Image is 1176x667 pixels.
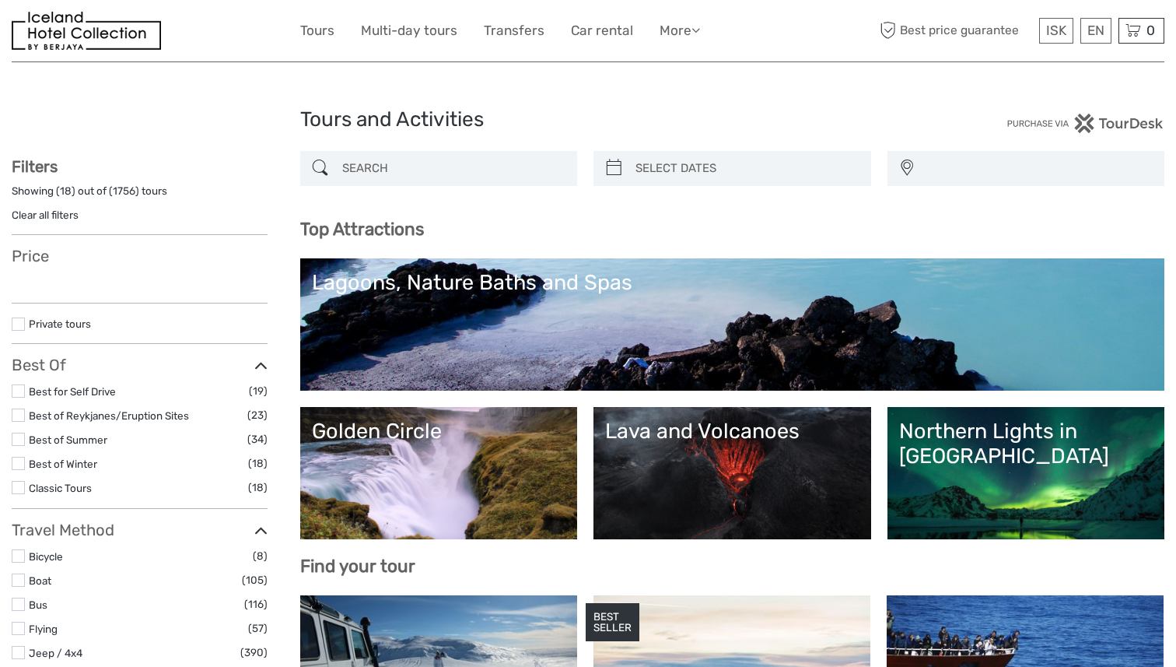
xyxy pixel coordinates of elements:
span: (8) [253,547,268,565]
div: Lagoons, Nature Baths and Spas [312,270,1153,295]
a: Classic Tours [29,482,92,494]
b: Top Attractions [300,219,424,240]
a: Flying [29,623,58,635]
span: (18) [248,479,268,497]
b: Find your tour [300,556,415,577]
a: Golden Circle [312,419,566,528]
a: Multi-day tours [361,19,457,42]
strong: Filters [12,157,58,176]
span: Best price guarantee [877,18,1036,44]
a: Best for Self Drive [29,385,116,398]
a: Bicycle [29,550,63,563]
a: Private tours [29,318,91,330]
h3: Price [12,247,268,265]
span: (23) [247,406,268,424]
input: SEARCH [336,155,570,182]
img: PurchaseViaTourDesk.png [1006,114,1164,133]
span: 0 [1144,23,1157,38]
a: Best of Summer [29,434,107,446]
span: (105) [242,571,268,589]
a: More [660,19,700,42]
a: Transfers [484,19,544,42]
a: Bus [29,599,47,611]
span: (390) [240,644,268,662]
span: ISK [1046,23,1066,38]
input: SELECT DATES [629,155,863,182]
h1: Tours and Activities [300,107,877,132]
div: EN [1080,18,1111,44]
h3: Best Of [12,356,268,374]
a: Tours [300,19,334,42]
div: Showing ( ) out of ( ) tours [12,184,268,208]
label: 1756 [113,184,135,198]
div: Golden Circle [312,419,566,444]
img: 481-8f989b07-3259-4bb0-90ed-3da368179bdc_logo_small.jpg [12,12,161,50]
h3: Travel Method [12,521,268,539]
a: Car rental [571,19,633,42]
div: Northern Lights in [GEOGRAPHIC_DATA] [899,419,1153,469]
a: Best of Winter [29,458,97,470]
a: Northern Lights in [GEOGRAPHIC_DATA] [899,419,1153,528]
span: (19) [249,382,268,400]
div: BEST SELLER [586,603,639,642]
a: Best of Reykjanes/Eruption Sites [29,409,189,422]
a: Boat [29,574,51,587]
a: Clear all filters [12,209,79,221]
label: 18 [60,184,72,198]
span: (34) [247,430,268,448]
span: (116) [244,595,268,613]
span: (57) [248,620,268,637]
span: (18) [248,455,268,472]
a: Jeep / 4x4 [29,647,82,659]
a: Lagoons, Nature Baths and Spas [312,270,1153,379]
a: Lava and Volcanoes [605,419,859,528]
div: Lava and Volcanoes [605,419,859,444]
